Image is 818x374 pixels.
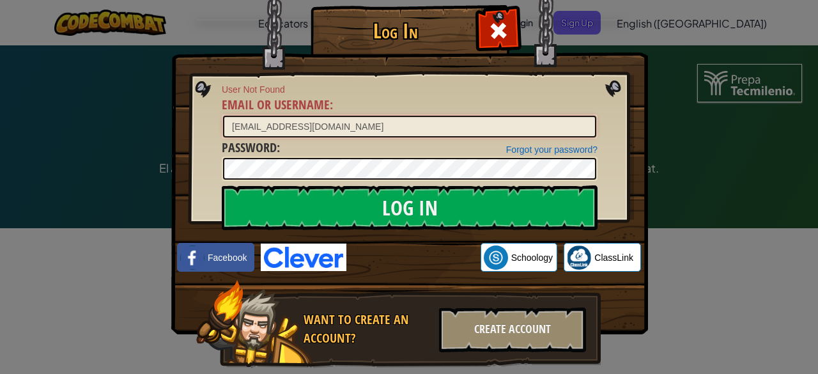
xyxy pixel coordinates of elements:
span: Password [222,139,277,156]
h1: Log In [314,20,477,42]
input: Log In [222,185,598,230]
img: facebook_small.png [180,245,204,270]
label: : [222,139,280,157]
label: : [222,96,333,114]
div: Want to create an account? [304,311,431,347]
span: Schoology [511,251,553,264]
span: User Not Found [222,83,598,96]
span: Facebook [208,251,247,264]
div: Create Account [439,308,586,352]
span: ClassLink [594,251,633,264]
iframe: Botón de Acceder con Google [346,244,481,272]
a: Forgot your password? [506,144,598,155]
img: clever-logo-blue.png [261,244,346,271]
span: Email or Username [222,96,330,113]
img: classlink-logo-small.png [567,245,591,270]
img: schoology.png [484,245,508,270]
